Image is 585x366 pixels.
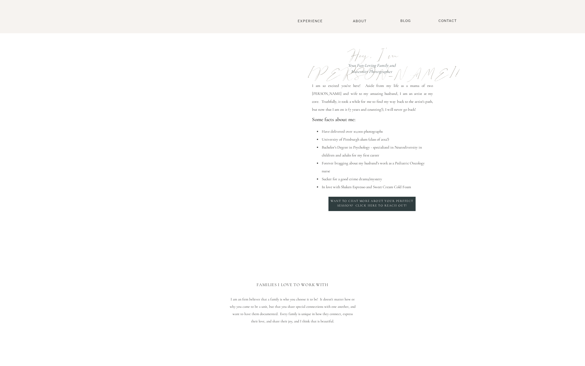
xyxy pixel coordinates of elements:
[330,199,414,210] a: Want to chat more about your perffect session? Click here to reach out!
[312,114,434,125] p: Some facts about me:
[321,135,433,143] li: University of Pittsburgh alum (class of 2012!)
[239,282,346,290] h2: Families I love to work with
[321,143,433,159] li: Bachelor's Degree in Psychology - specialized in Neurodiversity in children and adults for my fir...
[321,127,433,135] li: Have delivered over 10,000 photographs
[312,82,433,113] p: I am so excited you're here! Aside from my life as a mama of two [PERSON_NAME] and wife to my ama...
[307,46,439,66] p: Hey, I'm [PERSON_NAME]!
[435,19,460,23] a: Contact
[290,19,330,23] a: Experience
[229,296,356,362] p: I am an firm believer that a family is who you choose it to be! It doesn't matter how or why you ...
[350,19,369,23] a: About
[321,175,433,183] li: Sucker for a good crime drama/mystery
[398,19,413,23] a: BLOG
[321,183,433,191] li: In love with Shaken Espresso and Sweet Cream Cold Foam
[321,159,433,175] li: Forever bragging about my husband's work as a Pediatric Oncology nurse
